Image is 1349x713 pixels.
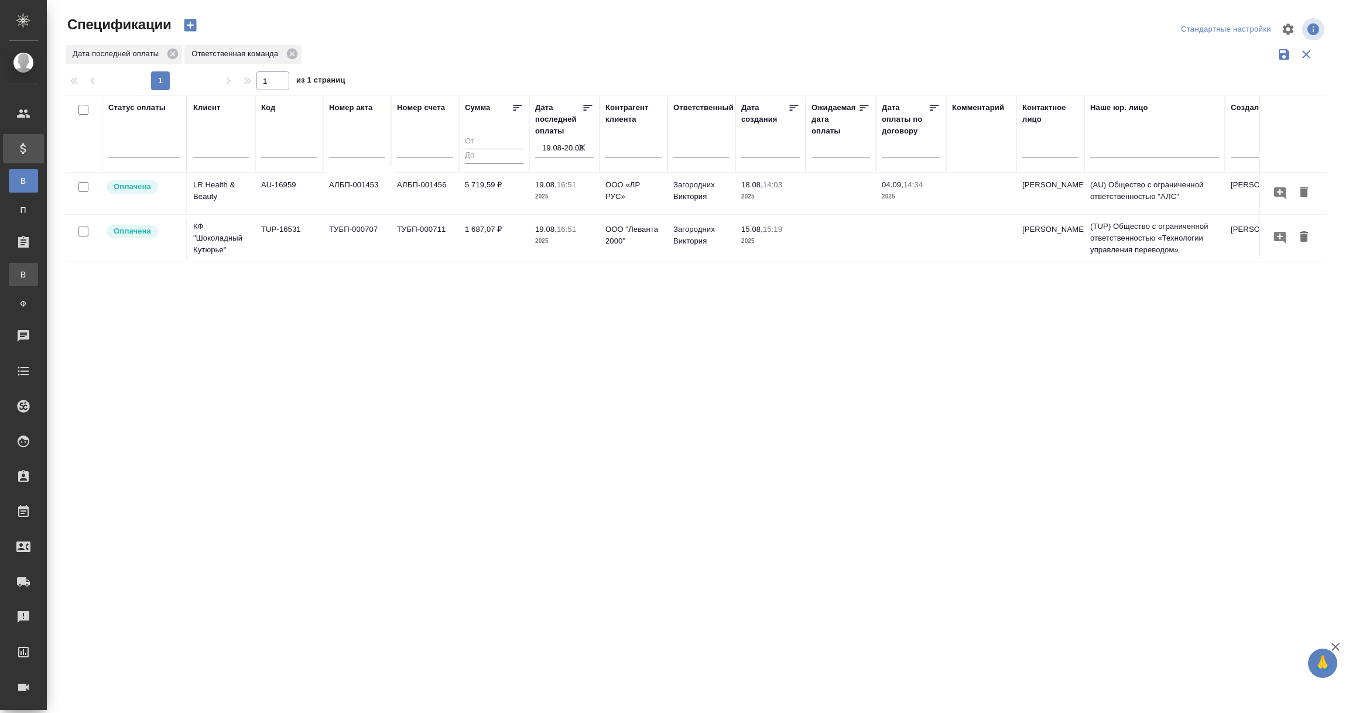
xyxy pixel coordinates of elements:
[741,191,800,203] p: 2025
[763,225,782,234] p: 15:19
[952,102,1004,114] div: Комментарий
[9,169,38,193] a: В
[176,15,204,35] button: Создать
[673,102,734,114] div: Ответственный
[535,102,582,137] div: Дата последней оплаты
[535,225,557,234] p: 19.08,
[1294,227,1314,248] button: Удалить
[1016,173,1084,214] td: [PERSON_NAME]
[391,173,459,214] td: АЛБП-001456
[114,181,151,193] p: Оплачена
[73,48,163,60] p: Дата последней оплаты
[1294,182,1314,204] button: Удалить
[667,218,735,259] td: Загородних Виктория
[15,269,32,280] span: В
[1225,218,1293,259] td: [PERSON_NAME]
[763,180,782,189] p: 14:03
[1090,102,1148,114] div: Наше юр. лицо
[323,218,391,259] td: ТУБП-000707
[1308,649,1337,678] button: 🙏
[193,221,249,256] p: КФ "Шоколадный Кутюрье"
[108,102,166,114] div: Статус оплаты
[9,292,38,316] a: Ф
[15,204,32,216] span: П
[605,224,662,247] p: ООО "Леванта 2000"
[1178,20,1274,39] div: split button
[114,225,151,237] p: Оплачена
[667,173,735,214] td: Загородних Виктория
[1295,43,1317,66] button: Сбросить фильтры
[882,180,903,189] p: 04.09,
[535,235,594,247] p: 2025
[741,225,763,234] p: 15.08,
[741,235,800,247] p: 2025
[391,218,459,259] td: ТУБП-000711
[1016,218,1084,259] td: [PERSON_NAME]
[741,102,788,125] div: Дата создания
[1225,173,1293,214] td: [PERSON_NAME]
[323,173,391,214] td: АЛБП-001453
[557,225,576,234] p: 16:51
[191,48,282,60] p: Ответственная команда
[605,102,662,125] div: Контрагент клиента
[1231,102,1259,114] div: Создал
[1022,102,1078,125] div: Контактное лицо
[184,45,302,64] div: Ответственная команда
[9,198,38,222] a: П
[535,191,594,203] p: 2025
[15,175,32,187] span: В
[1084,215,1225,262] td: (TUP) Общество с ограниченной ответственностью «Технологии управления переводом»
[812,102,858,137] div: Ожидаемая дата оплаты
[882,102,929,137] div: Дата оплаты по договору
[903,180,923,189] p: 14:34
[459,173,529,214] td: 5 719,59 ₽
[605,179,662,203] p: ООО «ЛР РУС»
[193,102,220,114] div: Клиент
[66,45,182,64] div: Дата последней оплаты
[465,149,523,163] input: До
[741,180,763,189] p: 18.08,
[296,73,345,90] span: из 1 страниц
[535,180,557,189] p: 19.08,
[397,102,445,114] div: Номер счета
[465,102,490,114] div: Сумма
[1313,651,1333,676] span: 🙏
[329,102,372,114] div: Номер акта
[9,263,38,286] a: В
[193,179,249,203] p: LR Health & Beauty
[459,218,529,259] td: 1 687,07 ₽
[882,191,940,203] p: 2025
[1274,15,1302,43] span: Настроить таблицу
[557,180,576,189] p: 16:51
[255,218,323,259] td: TUP-16531
[15,298,32,310] span: Ф
[465,135,523,149] input: От
[261,102,275,114] div: Код
[1273,43,1295,66] button: Сохранить фильтры
[1302,18,1327,40] span: Посмотреть информацию
[255,173,323,214] td: AU-16959
[1084,173,1225,214] td: (AU) Общество с ограниченной ответственностью "АЛС"
[64,15,172,34] span: Спецификации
